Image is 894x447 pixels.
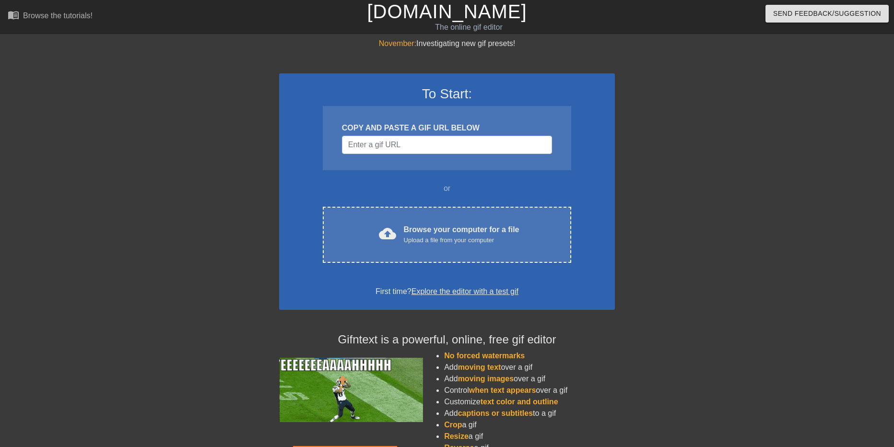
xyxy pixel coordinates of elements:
[342,122,552,134] div: COPY AND PASTE A GIF URL BELOW
[303,22,635,33] div: The online gif editor
[412,287,518,295] a: Explore the editor with a test gif
[444,396,615,408] li: Customize
[481,398,558,406] span: text color and outline
[8,9,19,21] span: menu_book
[469,386,536,394] span: when text appears
[444,352,525,360] span: No forced watermarks
[404,224,519,245] div: Browse your computer for a file
[367,1,527,22] a: [DOMAIN_NAME]
[765,5,889,23] button: Send Feedback/Suggestion
[444,373,615,385] li: Add over a gif
[444,362,615,373] li: Add over a gif
[444,419,615,431] li: a gif
[279,38,615,49] div: Investigating new gif presets!
[8,9,93,24] a: Browse the tutorials!
[444,432,469,440] span: Resize
[458,375,514,383] span: moving images
[304,183,590,194] div: or
[279,333,615,347] h4: Gifntext is a powerful, online, free gif editor
[292,86,602,102] h3: To Start:
[379,39,416,47] span: November:
[279,358,423,422] img: football_small.gif
[773,8,881,20] span: Send Feedback/Suggestion
[379,225,396,242] span: cloud_upload
[444,408,615,419] li: Add to a gif
[404,235,519,245] div: Upload a file from your computer
[444,431,615,442] li: a gif
[444,385,615,396] li: Control over a gif
[458,363,501,371] span: moving text
[458,409,533,417] span: captions or subtitles
[23,12,93,20] div: Browse the tutorials!
[292,286,602,297] div: First time?
[342,136,552,154] input: Username
[444,421,462,429] span: Crop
